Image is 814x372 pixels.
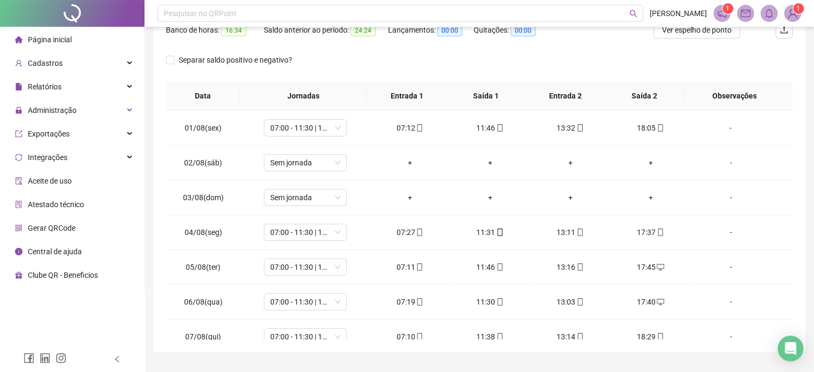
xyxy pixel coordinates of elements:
[495,333,504,340] span: mobile
[166,24,264,36] div: Banco de horas:
[15,271,22,279] span: gift
[726,5,729,12] span: 1
[415,263,423,271] span: mobile
[495,298,504,306] span: mobile
[240,81,367,111] th: Jornadas
[650,7,707,19] span: [PERSON_NAME]
[605,81,684,111] th: Saída 2
[495,263,504,271] span: mobile
[539,122,602,134] div: 13:32
[184,298,223,306] span: 06/08(qua)
[619,122,682,134] div: 18:05
[780,26,788,34] span: upload
[185,228,222,237] span: 04/08(seg)
[619,157,682,169] div: +
[367,81,446,111] th: Entrada 1
[619,331,682,343] div: 18:29
[629,10,637,18] span: search
[764,9,774,18] span: bell
[270,259,340,275] span: 07:00 - 11:30 | 13:00 - 17:20
[185,332,221,341] span: 07/08(qui)
[539,157,602,169] div: +
[796,5,800,12] span: 1
[113,355,121,363] span: left
[656,124,664,132] span: mobile
[183,193,224,202] span: 03/08(dom)
[459,226,522,238] div: 11:31
[15,154,22,161] span: sync
[15,201,22,208] span: solution
[28,153,67,162] span: Integrações
[539,261,602,273] div: 13:16
[722,3,733,14] sup: 1
[459,192,522,203] div: +
[415,229,423,236] span: mobile
[575,333,584,340] span: mobile
[459,157,522,169] div: +
[459,122,522,134] div: 11:46
[575,263,584,271] span: mobile
[15,177,22,185] span: audit
[15,59,22,67] span: user-add
[166,81,240,111] th: Data
[495,124,504,132] span: mobile
[778,336,803,361] div: Open Intercom Messenger
[28,130,70,138] span: Exportações
[684,81,785,111] th: Observações
[793,3,804,14] sup: Atualize o seu contato no menu Meus Dados
[575,229,584,236] span: mobile
[28,200,84,209] span: Atestado técnico
[28,59,63,67] span: Cadastros
[221,25,246,36] span: 16:34
[24,353,34,363] span: facebook
[699,261,762,273] div: -
[539,296,602,308] div: 13:03
[378,296,442,308] div: 07:19
[15,224,22,232] span: qrcode
[264,24,388,36] div: Saldo anterior ao período:
[28,35,72,44] span: Página inicial
[28,271,98,279] span: Clube QR - Beneficios
[185,124,222,132] span: 01/08(sex)
[699,122,762,134] div: -
[15,36,22,43] span: home
[699,296,762,308] div: -
[575,298,584,306] span: mobile
[437,25,462,36] span: 00:00
[699,331,762,343] div: -
[619,296,682,308] div: 17:40
[446,81,526,111] th: Saída 1
[415,333,423,340] span: mobile
[270,224,340,240] span: 07:00 - 11:30 | 13:00 - 17:20
[459,331,522,343] div: 11:38
[575,124,584,132] span: mobile
[741,9,750,18] span: mail
[186,263,220,271] span: 05/08(ter)
[28,106,77,115] span: Administração
[539,226,602,238] div: 13:11
[378,192,442,203] div: +
[378,261,442,273] div: 07:11
[656,298,664,306] span: desktop
[28,247,82,256] span: Central de ajuda
[28,82,62,91] span: Relatórios
[693,90,776,102] span: Observações
[656,263,664,271] span: desktop
[662,24,732,36] span: Ver espelho de ponto
[656,229,664,236] span: mobile
[656,333,664,340] span: mobile
[184,158,222,167] span: 02/08(sáb)
[699,192,762,203] div: -
[539,331,602,343] div: 13:14
[28,177,72,185] span: Aceite de uso
[511,25,536,36] span: 00:00
[378,122,442,134] div: 07:12
[270,329,340,345] span: 07:00 - 11:30 | 13:00 - 17:20
[28,224,75,232] span: Gerar QRCode
[15,83,22,90] span: file
[388,24,474,36] div: Lançamentos:
[351,25,376,36] span: 24:24
[56,353,66,363] span: instagram
[15,130,22,138] span: export
[785,5,801,21] img: 90638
